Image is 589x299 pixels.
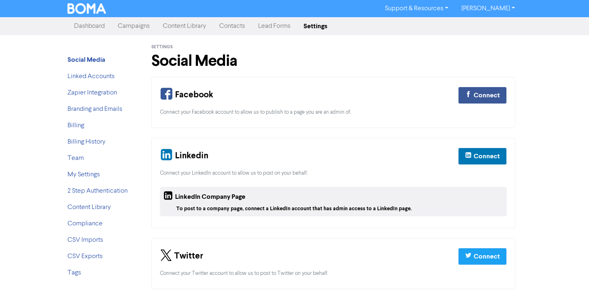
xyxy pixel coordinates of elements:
div: Twitter [160,247,203,266]
a: Dashboard [67,18,111,34]
a: Tags [67,270,81,276]
button: Connect [458,248,507,265]
div: Connect your LinkedIn account to allow us to post on your behalf. [160,169,507,177]
div: Your Linkedin and Company Page Connection [151,138,515,228]
a: Campaigns [111,18,156,34]
div: Connect your Facebook account to allow us to publish to a page you are an admin of. [160,108,507,116]
a: 2 Step Authentication [67,188,128,194]
div: Linkedin [160,146,208,166]
div: Connect your Twitter account to allow us to post to Twitter on your behalf. [160,270,507,277]
a: Compliance [67,220,103,227]
div: Your Twitter Connection [151,238,515,289]
a: Zapier Integration [67,90,117,96]
a: CSV Exports [67,253,103,260]
a: My Settings [67,171,100,178]
a: CSV Imports [67,237,103,243]
div: LinkedIn Company Page [163,190,245,205]
a: Content Library [156,18,213,34]
a: Settings [297,18,334,34]
a: Content Library [67,204,111,211]
button: Connect [458,87,507,104]
div: Connect [474,151,500,161]
div: Connect [474,252,500,261]
a: Team [67,155,84,162]
div: Facebook [160,85,213,105]
a: [PERSON_NAME] [455,2,522,15]
div: Your Facebook Connection [151,77,515,128]
h1: Social Media [151,52,515,70]
a: Contacts [213,18,252,34]
a: Support & Resources [378,2,455,15]
strong: Social Media [67,56,105,64]
a: Linked Accounts [67,73,115,80]
a: Billing [67,122,84,129]
iframe: Chat Widget [548,260,589,299]
div: To post to a company page, connect a LinkedIn account that has admin access to a LinkedIn page. [176,205,504,213]
a: Billing History [67,139,106,145]
a: Branding and Emails [67,106,122,112]
div: Connect [474,90,500,100]
a: Social Media [67,57,105,63]
span: Settings [151,44,173,50]
a: Lead Forms [252,18,297,34]
img: BOMA Logo [67,3,106,14]
button: Connect [458,148,507,165]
